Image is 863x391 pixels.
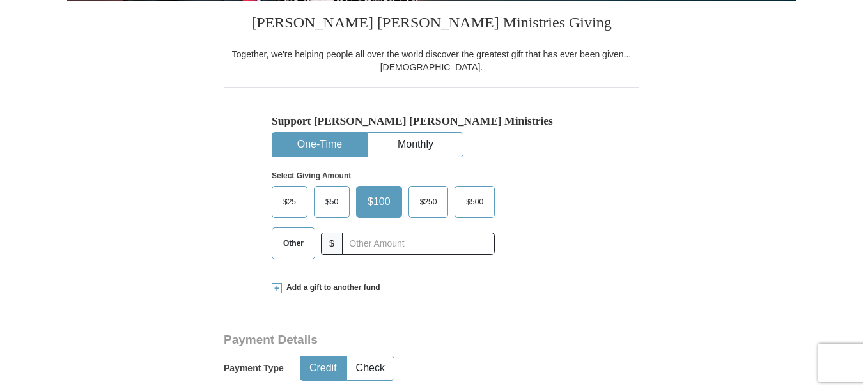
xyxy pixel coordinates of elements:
span: $50 [319,192,345,211]
span: $100 [361,192,397,211]
h3: Payment Details [224,333,550,348]
strong: Select Giving Amount [272,171,351,180]
span: $25 [277,192,302,211]
div: Together, we're helping people all over the world discover the greatest gift that has ever been g... [224,48,639,73]
button: Credit [300,356,346,380]
button: Monthly [368,133,463,157]
button: One-Time [272,133,367,157]
h3: [PERSON_NAME] [PERSON_NAME] Ministries Giving [224,1,639,48]
span: $ [321,233,343,255]
span: Other [277,234,310,253]
input: Other Amount [342,233,495,255]
span: Add a gift to another fund [282,282,380,293]
button: Check [347,356,394,380]
span: $500 [460,192,490,211]
span: $250 [414,192,444,211]
h5: Support [PERSON_NAME] [PERSON_NAME] Ministries [272,114,591,128]
h5: Payment Type [224,363,284,374]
